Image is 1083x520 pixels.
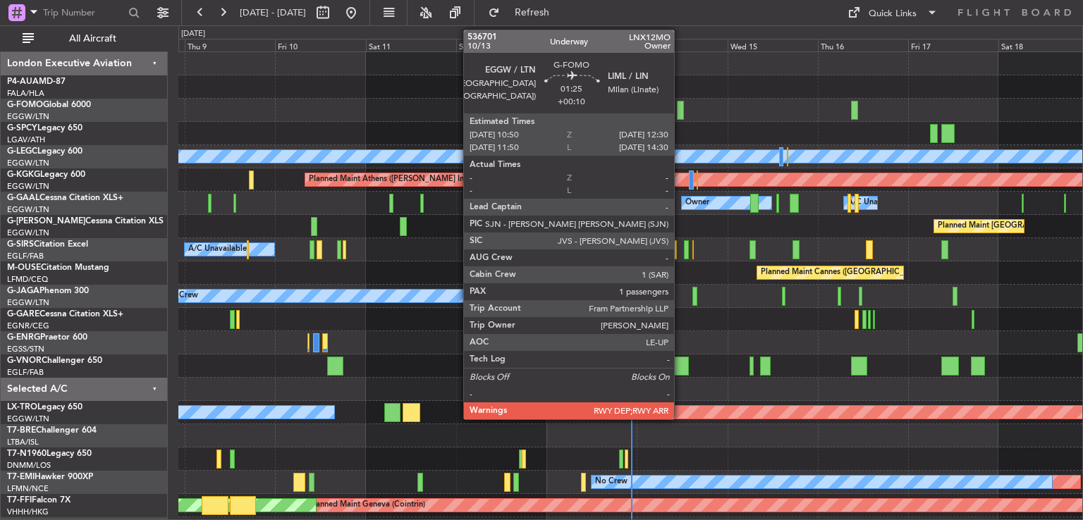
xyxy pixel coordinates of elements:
a: G-GARECessna Citation XLS+ [7,310,123,318]
span: M-OUSE [7,264,41,272]
span: G-[PERSON_NAME] [7,217,85,225]
span: G-VNOR [7,357,42,365]
span: G-ENRG [7,333,40,342]
a: G-KGKGLegacy 600 [7,171,85,179]
span: G-GARE [7,310,39,318]
button: Refresh [482,1,566,24]
a: LFMD/CEQ [7,274,48,285]
div: Fri 17 [908,39,998,51]
div: Fri 10 [275,39,365,51]
div: Planned Maint Geneva (Cointrin) [309,495,425,516]
a: T7-FFIFalcon 7X [7,496,71,504]
div: Quick Links [869,7,917,21]
span: T7-FFI [7,496,32,504]
a: VHHH/HKG [7,507,49,517]
div: Mon 13 [546,39,637,51]
a: M-OUSECitation Mustang [7,264,109,272]
span: LX-TRO [7,403,37,411]
div: A/C Unavailable [188,239,247,260]
a: T7-EMIHawker 900XP [7,473,93,481]
span: T7-N1960 [7,450,47,458]
span: Refresh [503,8,562,18]
span: G-LEGC [7,147,37,156]
div: A/C Unavailable [576,192,635,213]
a: LFMN/NCE [7,483,49,494]
button: Quick Links [840,1,945,24]
a: EGLF/FAB [7,251,44,261]
div: Wed 15 [728,39,818,51]
span: All Aircraft [37,34,149,44]
a: G-FOMOGlobal 6000 [7,101,91,109]
span: G-KGKG [7,171,40,179]
a: LX-TROLegacy 650 [7,403,82,411]
div: [DATE] [181,28,205,40]
a: G-[PERSON_NAME]Cessna Citation XLS [7,217,164,225]
button: All Aircraft [16,27,153,50]
div: Planned Maint Cannes ([GEOGRAPHIC_DATA]) [761,262,928,283]
a: EGSS/STN [7,344,44,354]
a: EGGW/LTN [7,158,49,168]
a: EGGW/LTN [7,181,49,192]
a: LTBA/ISL [7,437,39,447]
a: T7-N1960Legacy 650 [7,450,92,458]
span: G-GAAL [7,194,39,202]
a: EGGW/LTN [7,228,49,238]
span: G-SIRS [7,240,34,249]
span: G-FOMO [7,101,43,109]
div: No Crew [166,285,198,307]
a: EGGW/LTN [7,111,49,122]
a: G-JAGAPhenom 300 [7,287,89,295]
input: Trip Number [43,2,124,23]
a: EGGW/LTN [7,204,49,215]
a: LGAV/ATH [7,135,45,145]
a: G-LEGCLegacy 600 [7,147,82,156]
div: No Crew [595,471,628,493]
a: G-VNORChallenger 650 [7,357,102,365]
span: T7-EMI [7,473,35,481]
div: Thu 16 [818,39,908,51]
span: G-SPCY [7,124,37,132]
span: P4-AUA [7,78,39,86]
div: A/C Unavailable [848,192,906,213]
div: Planned Maint Athens ([PERSON_NAME] Intl) [309,169,471,190]
span: T7-BRE [7,426,36,435]
a: EGGW/LTN [7,414,49,424]
div: Owner [685,192,709,213]
div: Planned Maint Riga (Riga Intl) [569,402,675,423]
a: G-ENRGPraetor 600 [7,333,87,342]
a: EGLF/FAB [7,367,44,378]
div: Unplanned Maint [GEOGRAPHIC_DATA] ([GEOGRAPHIC_DATA]) [513,216,745,237]
a: FALA/HLA [7,88,44,99]
a: T7-BREChallenger 604 [7,426,97,435]
div: Sun 12 [456,39,546,51]
div: Tue 14 [637,39,727,51]
a: EGGW/LTN [7,297,49,308]
span: [DATE] - [DATE] [240,6,306,19]
a: EGNR/CEG [7,321,49,331]
a: G-SPCYLegacy 650 [7,124,82,132]
a: DNMM/LOS [7,460,51,471]
div: Sat 11 [366,39,456,51]
a: P4-AUAMD-87 [7,78,66,86]
a: G-SIRSCitation Excel [7,240,88,249]
a: G-GAALCessna Citation XLS+ [7,194,123,202]
div: Thu 9 [185,39,275,51]
span: G-JAGA [7,287,39,295]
